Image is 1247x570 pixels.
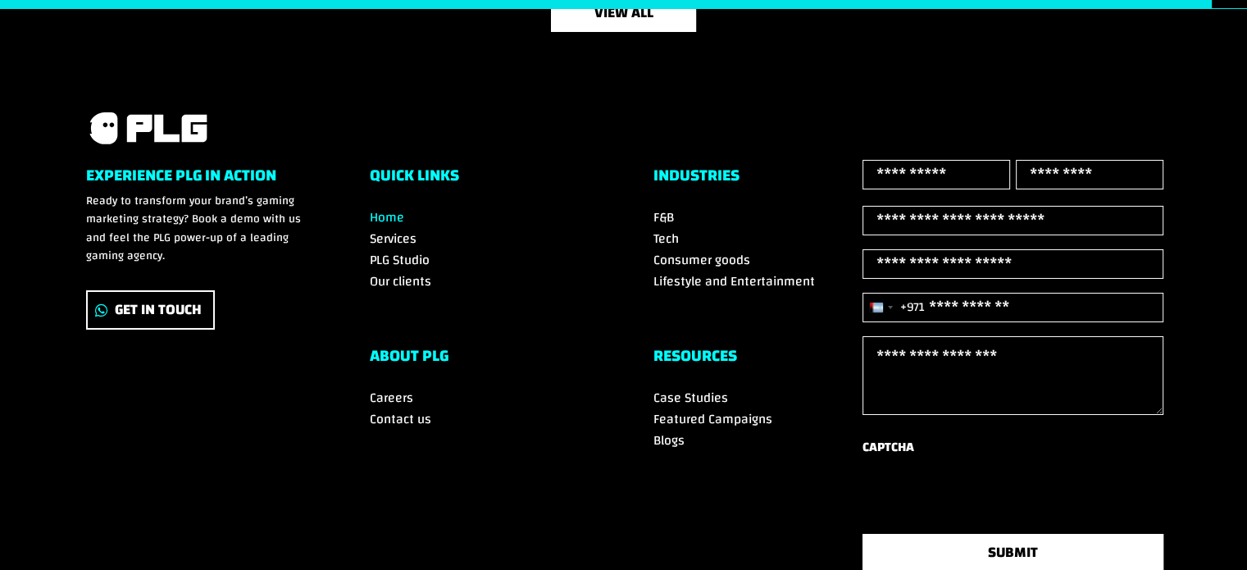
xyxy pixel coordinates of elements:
p: Ready to transform your brand’s gaming marketing strategy? Book a demo with us and feel the PLG p... [86,192,311,266]
a: Careers [370,385,413,410]
a: Tech [653,226,679,251]
a: F&B [653,205,674,230]
div: +971 [900,296,925,318]
a: Services [370,226,416,251]
a: Lifestyle and Entertainment [653,269,815,294]
a: Get In Touch [86,290,215,331]
a: PLG Studio [370,248,430,272]
label: CAPTCHA [862,436,914,458]
a: Case Studies [653,385,728,410]
a: Home [370,205,404,230]
a: Consumer goods [653,248,750,272]
a: PLG [86,110,209,147]
h6: Experience PLG in Action [86,167,311,192]
h6: Quick Links [370,167,594,192]
a: Our clients [370,269,431,294]
a: Contact us [370,407,431,431]
a: Featured Campaigns [653,407,772,431]
h6: Industries [653,167,878,192]
h6: RESOURCES [653,348,878,372]
h6: ABOUT PLG [370,348,594,372]
iframe: Chat Widget [1165,491,1247,570]
button: Selected country [863,294,925,321]
a: Blogs [653,428,685,453]
img: PLG logo [86,110,209,147]
iframe: reCAPTCHA [862,465,1112,529]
